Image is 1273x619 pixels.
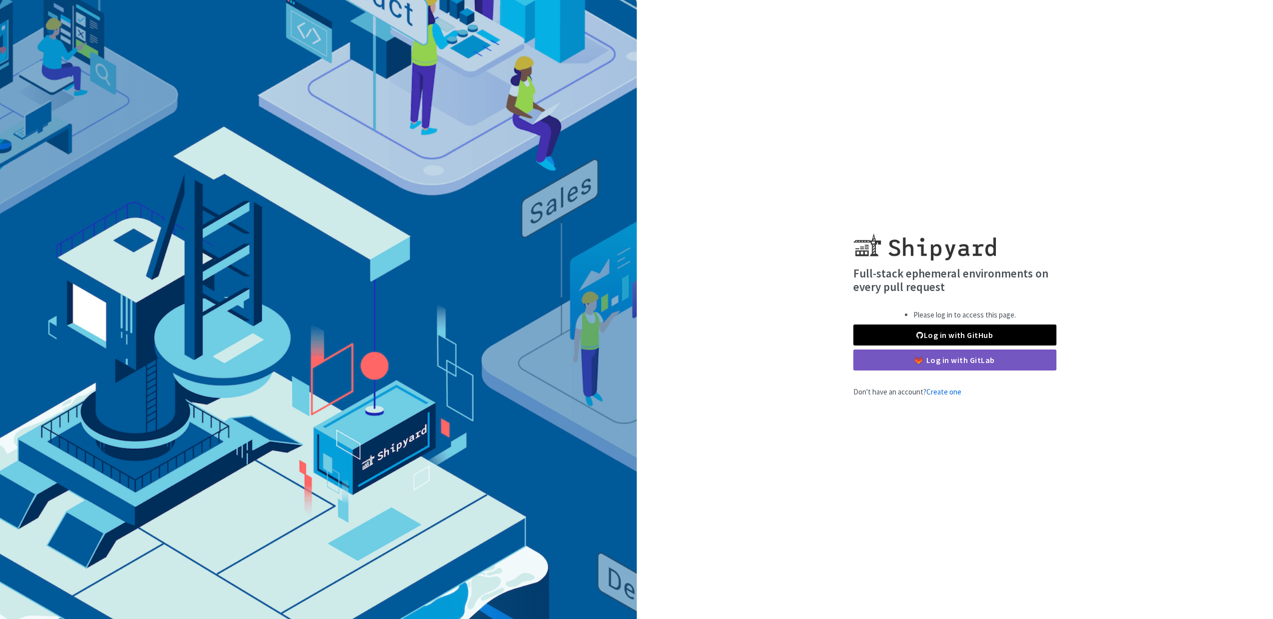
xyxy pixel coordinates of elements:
[915,356,922,364] img: gitlab-color.svg
[853,387,961,396] span: Don't have an account?
[913,309,1016,321] li: Please log in to access this page.
[853,324,1056,345] a: Log in with GitHub
[853,266,1056,294] h4: Full-stack ephemeral environments on every pull request
[926,387,961,396] a: Create one
[853,349,1056,370] a: Log in with GitLab
[853,221,996,260] img: Shipyard logo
